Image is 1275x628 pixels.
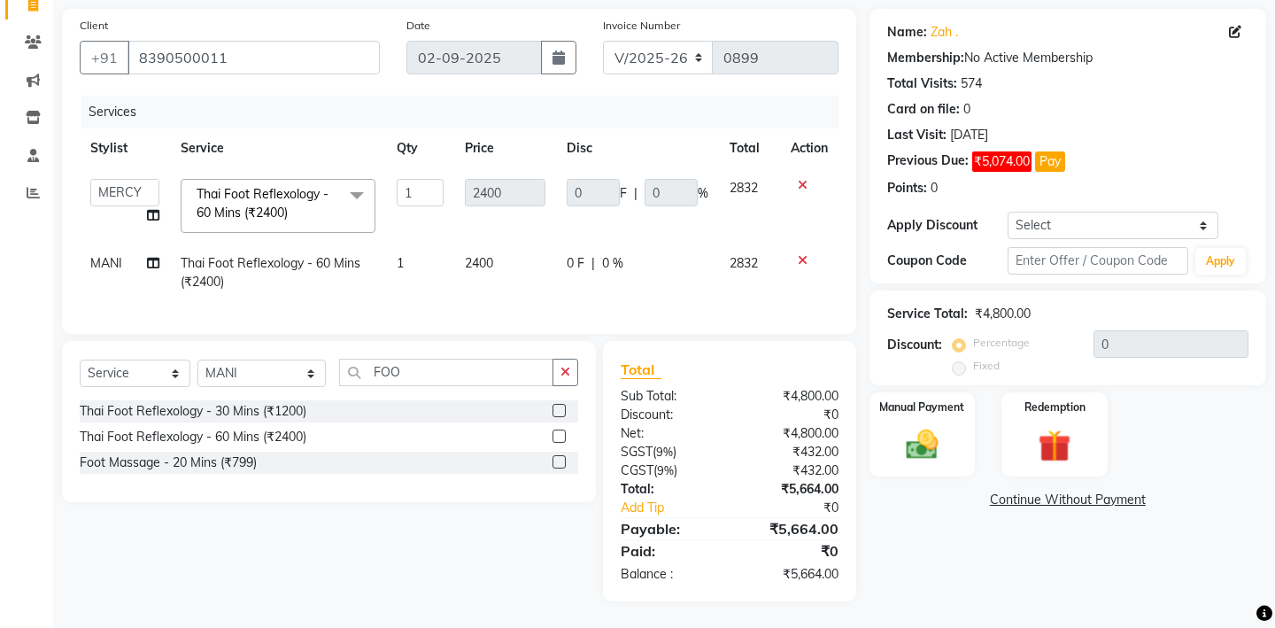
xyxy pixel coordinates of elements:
label: Percentage [973,335,1030,351]
div: 0 [931,179,938,198]
div: ₹432.00 [730,443,852,461]
img: _gift.svg [1028,426,1081,467]
span: ₹5,074.00 [972,151,1032,172]
div: Payable: [607,518,730,539]
a: Zah . [931,23,958,42]
button: Apply [1195,248,1246,275]
a: Add Tip [607,499,750,517]
label: Redemption [1024,399,1086,415]
th: Price [454,128,556,168]
div: Card on file: [887,100,960,119]
input: Enter Offer / Coupon Code [1008,247,1188,275]
div: Thai Foot Reflexology - 60 Mins (₹2400) [80,428,306,446]
th: Disc [556,128,719,168]
span: 9% [657,463,674,477]
input: Search or Scan [339,359,553,386]
span: | [634,184,637,203]
div: 0 [963,100,970,119]
div: [DATE] [950,126,988,144]
span: MANI [90,255,122,271]
label: Client [80,18,108,34]
span: 0 % [602,254,623,273]
span: 1 [397,255,404,271]
label: Fixed [973,358,1000,374]
button: +91 [80,41,129,74]
div: Services [81,96,852,128]
span: Total [621,361,661,379]
input: Search by Name/Mobile/Email/Code [127,41,380,74]
img: _cash.svg [896,426,949,463]
th: Stylist [80,128,170,168]
span: 2832 [730,180,758,196]
span: F [620,184,627,203]
div: Coupon Code [887,252,1008,270]
div: Paid: [607,540,730,562]
a: Continue Without Payment [873,491,1263,509]
div: Last Visit: [887,126,947,144]
span: 9% [656,445,673,459]
th: Total [719,128,780,168]
div: ₹432.00 [730,461,852,480]
div: Points: [887,179,927,198]
button: Pay [1035,151,1065,172]
label: Date [406,18,430,34]
div: ₹0 [750,499,852,517]
div: ₹4,800.00 [975,305,1031,323]
label: Invoice Number [603,18,680,34]
div: Discount: [887,336,942,354]
div: ( ) [607,461,730,480]
span: 0 F [567,254,584,273]
div: Discount: [607,406,730,424]
div: Balance : [607,565,730,584]
span: 2400 [465,255,493,271]
div: No Active Membership [887,49,1248,67]
div: ₹5,664.00 [730,518,852,539]
span: CGST [621,462,653,478]
div: Thai Foot Reflexology - 30 Mins (₹1200) [80,402,306,421]
span: 2832 [730,255,758,271]
div: 574 [961,74,982,93]
div: Net: [607,424,730,443]
div: Total: [607,480,730,499]
div: Total Visits: [887,74,957,93]
div: Membership: [887,49,964,67]
div: Apply Discount [887,216,1008,235]
th: Action [780,128,838,168]
div: ( ) [607,443,730,461]
div: ₹5,664.00 [730,480,852,499]
span: | [591,254,595,273]
span: Thai Foot Reflexology - 60 Mins (₹2400) [181,255,360,290]
th: Qty [386,128,454,168]
div: Foot Massage - 20 Mins (₹799) [80,454,257,472]
div: Name: [887,23,927,42]
span: % [698,184,708,203]
th: Service [170,128,386,168]
div: Previous Due: [887,151,969,172]
div: ₹4,800.00 [730,424,852,443]
a: x [288,205,296,221]
label: Manual Payment [879,399,964,415]
div: Service Total: [887,305,968,323]
div: ₹5,664.00 [730,565,852,584]
div: ₹0 [730,540,852,562]
span: Thai Foot Reflexology - 60 Mins (₹2400) [197,186,328,221]
span: SGST [621,444,653,460]
div: ₹4,800.00 [730,387,852,406]
div: ₹0 [730,406,852,424]
div: Sub Total: [607,387,730,406]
